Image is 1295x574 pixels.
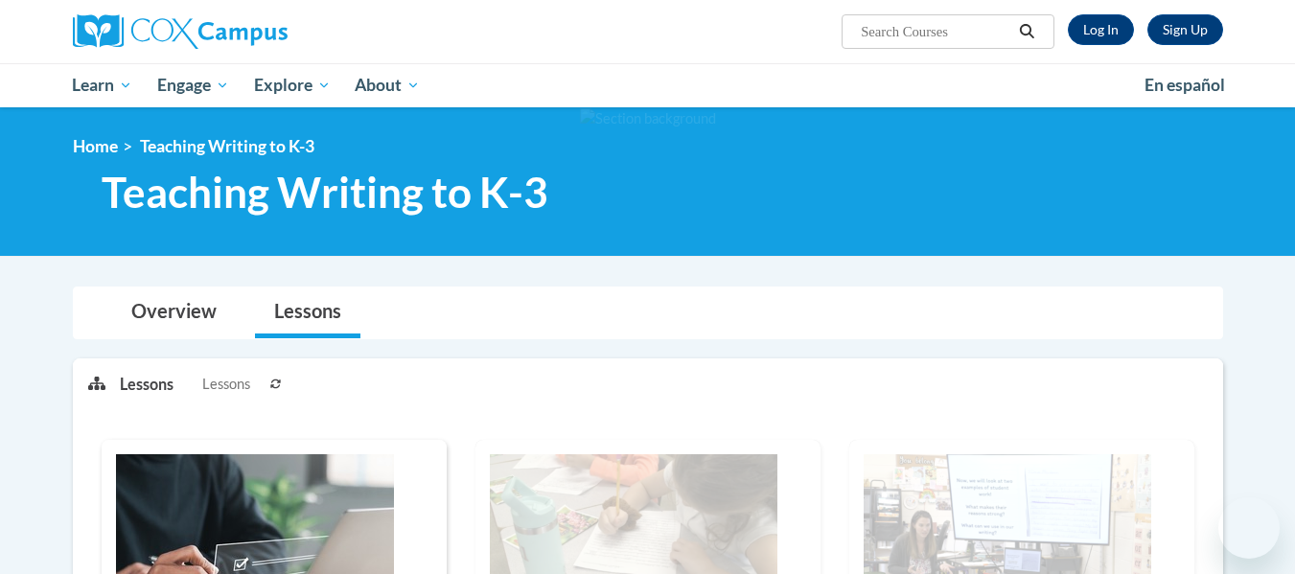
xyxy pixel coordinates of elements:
a: Cox Campus [73,14,437,49]
a: About [342,63,432,107]
a: Register [1147,14,1223,45]
span: Learn [72,74,132,97]
a: Home [73,136,118,156]
span: Engage [157,74,229,97]
input: Search Courses [859,20,1012,43]
p: Lessons [120,374,173,395]
button: Search [1012,20,1041,43]
a: En español [1132,65,1237,105]
a: Learn [60,63,146,107]
span: About [355,74,420,97]
a: Log In [1068,14,1134,45]
span: Teaching Writing to K-3 [102,167,548,218]
a: Lessons [255,287,360,338]
a: Overview [112,287,236,338]
a: Explore [242,63,343,107]
span: Teaching Writing to K-3 [140,136,314,156]
a: Engage [145,63,242,107]
span: En español [1145,75,1225,95]
iframe: Button to launch messaging window [1218,497,1280,559]
img: Cox Campus [73,14,288,49]
div: Main menu [44,63,1252,107]
span: Explore [254,74,331,97]
span: Lessons [202,374,250,395]
img: Section background [580,108,716,129]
